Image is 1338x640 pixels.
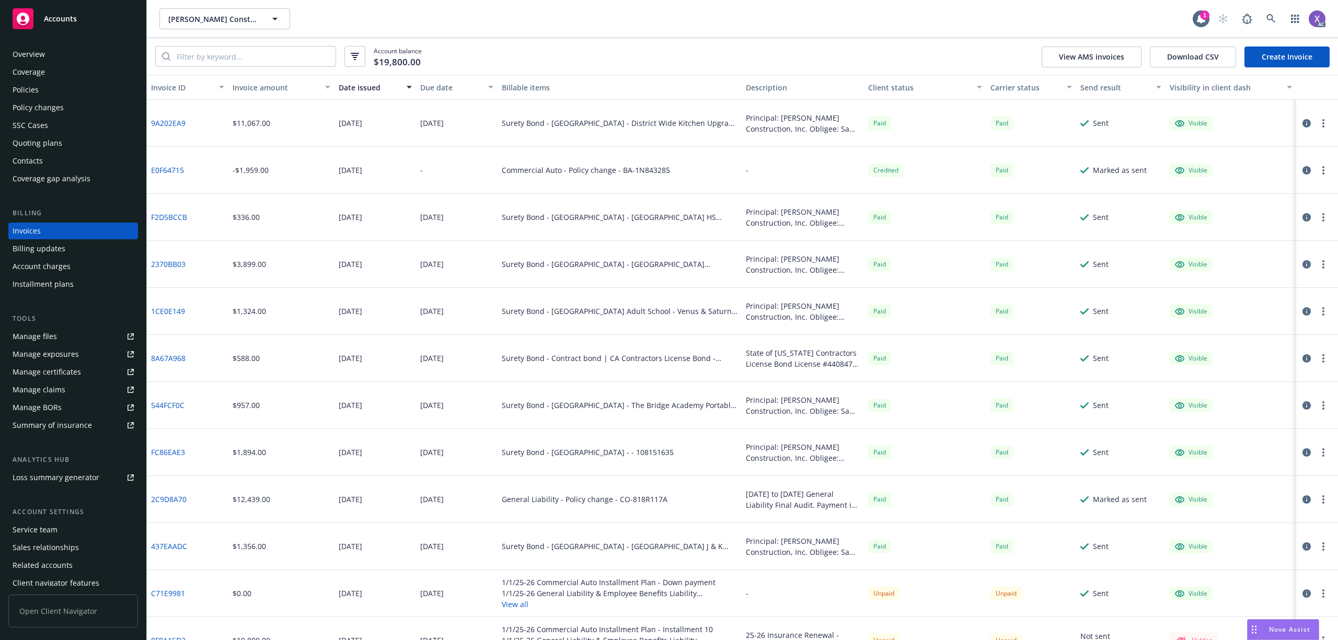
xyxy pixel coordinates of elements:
[420,118,444,129] div: [DATE]
[990,305,1013,318] span: Paid
[868,117,891,130] div: Paid
[8,208,138,218] div: Billing
[13,399,62,416] div: Manage BORs
[13,346,79,363] div: Manage exposures
[1093,400,1109,411] div: Sent
[339,447,362,458] div: [DATE]
[8,595,138,627] span: Open Client Navigator
[990,446,1013,459] div: Paid
[420,588,444,599] div: [DATE]
[8,539,138,556] a: Sales relationships
[339,306,362,317] div: [DATE]
[13,417,92,434] div: Summary of insurance
[339,82,400,93] div: Date issued
[420,165,423,176] div: -
[502,624,738,635] div: 1/1/25-26 Commercial Auto Installment Plan - Installment 10
[8,364,138,380] a: Manage certificates
[13,328,57,345] div: Manage files
[1248,620,1261,639] div: Drag to move
[868,305,891,318] div: Paid
[502,400,738,411] div: Surety Bond - [GEOGRAPHIC_DATA] - The Bridge Academy Portable Bid Package "B" General Building - ...
[420,259,444,270] div: [DATE]
[1175,119,1207,128] div: Visible
[13,82,39,98] div: Policies
[8,240,138,257] a: Billing updates
[8,153,138,169] a: Contacts
[868,352,891,365] span: Paid
[8,313,138,324] div: Tools
[151,118,186,129] a: 9A202EA9
[1093,494,1147,505] div: Marked as sent
[864,75,986,100] button: Client status
[151,306,185,317] a: 1CE0E149
[8,46,138,63] a: Overview
[990,352,1013,365] span: Paid
[868,211,891,224] span: Paid
[13,575,99,591] div: Client navigator features
[868,540,891,553] div: Paid
[1093,541,1109,552] div: Sent
[1213,8,1233,29] a: Start snowing
[990,540,1013,553] div: Paid
[1175,542,1207,551] div: Visible
[420,212,444,223] div: [DATE]
[990,117,1013,130] div: Paid
[420,494,444,505] div: [DATE]
[868,399,891,412] div: Paid
[868,258,891,271] span: Paid
[233,306,266,317] div: $1,324.00
[420,400,444,411] div: [DATE]
[990,82,1060,93] div: Carrier status
[151,82,213,93] div: Invoice ID
[168,14,259,25] span: [PERSON_NAME] Construction, Inc.
[420,447,444,458] div: [DATE]
[1175,589,1207,598] div: Visible
[151,165,184,176] a: E0F64715
[502,353,738,364] div: Surety Bond - Contract bond | CA Contractors License Bond - 105293919
[990,493,1013,506] span: Paid
[868,493,891,506] span: Paid
[746,253,860,275] div: Principal: [PERSON_NAME] Construction, Inc. Obligee: [GEOGRAPHIC_DATA] Bond Amount: $448,132.00 D...
[8,575,138,591] a: Client navigator features
[8,135,138,152] a: Quoting plans
[13,64,45,80] div: Coverage
[990,258,1013,271] div: Paid
[1093,165,1147,176] div: Marked as sent
[339,212,362,223] div: [DATE]
[746,441,860,463] div: Principal: [PERSON_NAME] Construction, Inc. Obligee: Fremont Unified School District Bond Amount:...
[233,259,266,270] div: $3,899.00
[233,541,266,552] div: $1,356.00
[233,353,260,364] div: $588.00
[233,447,266,458] div: $1,894.00
[746,165,748,176] div: -
[151,353,186,364] a: 8A67A968
[13,521,57,538] div: Service team
[1080,82,1150,93] div: Send result
[233,165,269,176] div: -$1,959.00
[8,64,138,80] a: Coverage
[339,165,362,176] div: [DATE]
[502,306,738,317] div: Surety Bond - [GEOGRAPHIC_DATA] Adult School - Venus & Saturn Modernization Project - 108151644
[1244,46,1330,67] a: Create Invoice
[420,541,444,552] div: [DATE]
[159,8,290,29] button: [PERSON_NAME] Construction, Inc.
[1269,625,1310,634] span: Nova Assist
[8,117,138,134] a: SSC Cases
[1175,260,1207,269] div: Visible
[990,587,1022,600] div: Unpaid
[339,588,362,599] div: [DATE]
[1200,10,1209,20] div: 1
[8,328,138,345] a: Manage files
[1175,354,1207,363] div: Visible
[233,588,251,599] div: $0.00
[151,588,185,599] a: C71E9981
[420,353,444,364] div: [DATE]
[502,588,738,599] div: 1/1/25-26 General Liability & Employee Benefits Liability Installment Plan - Down payment
[868,446,891,459] span: Paid
[13,240,65,257] div: Billing updates
[8,4,138,33] a: Accounts
[1261,8,1282,29] a: Search
[13,46,45,63] div: Overview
